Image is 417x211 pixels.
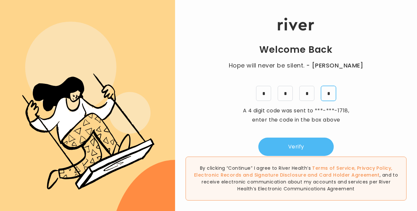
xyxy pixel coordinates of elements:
[321,86,336,101] input: 2
[259,44,333,56] h1: Welcome Back
[202,172,398,192] span: , and to receive electronic communication about my accounts and services per River Health’s Elect...
[299,86,314,101] input: 5
[312,165,354,171] a: Terms of Service
[256,86,271,101] input: 8
[357,165,391,171] a: Privacy Policy
[306,61,363,70] span: - [PERSON_NAME]
[222,61,370,70] p: Hope will never be silent.
[186,157,407,201] div: By clicking “Continue” I agree to River Health’s
[194,172,306,178] a: Electronic Records and Signature Disclosure
[243,107,349,124] span: A 4 digit code was sent to , enter the code in the box above
[319,172,380,178] a: Card Holder Agreement
[258,138,334,156] button: Verify
[194,165,392,178] span: , , and
[278,86,293,101] input: 1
